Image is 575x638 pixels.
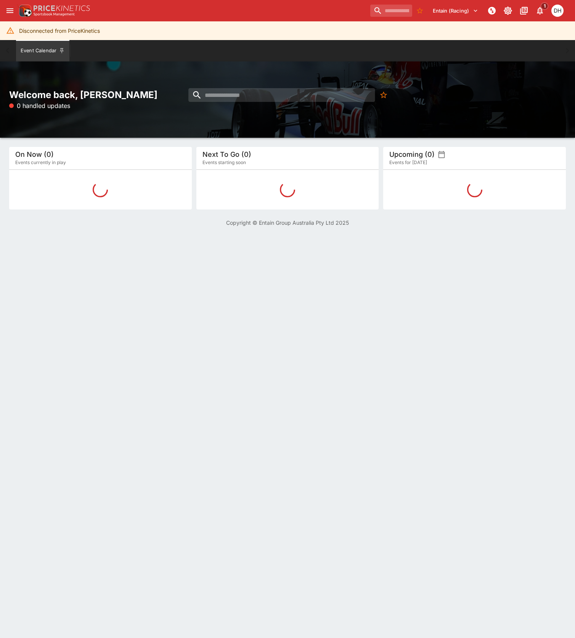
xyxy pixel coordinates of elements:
button: Documentation [517,4,531,18]
button: No Bookmarks [414,5,426,17]
img: Sportsbook Management [34,13,75,16]
span: 1 [541,2,549,10]
button: No Bookmarks [376,88,390,102]
p: 0 handled updates [9,101,70,110]
button: settings [438,151,445,158]
input: search [370,5,412,17]
button: Daniel Hooper [549,2,566,19]
button: Notifications [533,4,547,18]
span: Events starting soon [202,159,246,166]
button: NOT Connected to PK [485,4,499,18]
span: Events currently in play [15,159,66,166]
span: Events for [DATE] [389,159,427,166]
input: search [188,88,375,102]
button: Event Calendar [16,40,69,61]
img: PriceKinetics [34,5,90,11]
img: PriceKinetics Logo [17,3,32,18]
h5: Next To Go (0) [202,150,251,159]
h5: On Now (0) [15,150,54,159]
div: Disconnected from PriceKinetics [19,24,100,38]
h2: Welcome back, [PERSON_NAME] [9,89,192,101]
button: Select Tenant [428,5,483,17]
button: open drawer [3,4,17,18]
div: Daniel Hooper [551,5,564,17]
h5: Upcoming (0) [389,150,435,159]
button: Toggle light/dark mode [501,4,515,18]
